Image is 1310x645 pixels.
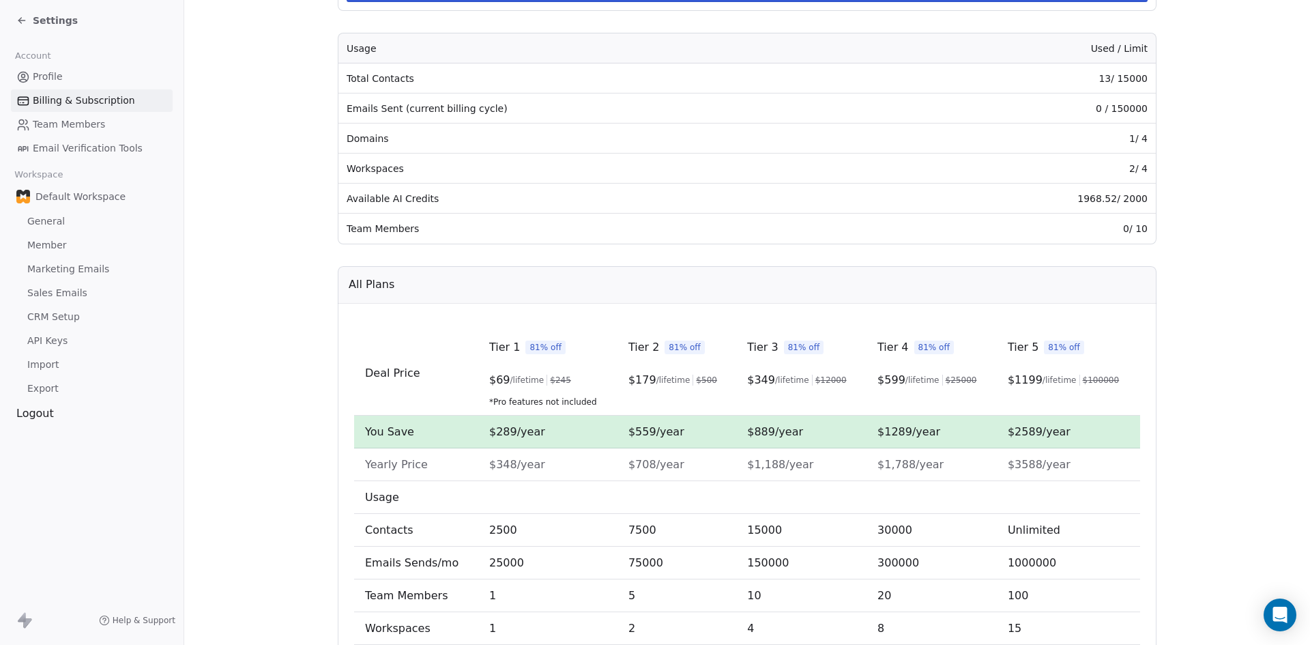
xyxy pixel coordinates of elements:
span: /lifetime [656,375,690,386]
span: $1,188/year [747,458,813,471]
th: Used / Limit [888,33,1156,63]
th: Usage [338,33,888,63]
a: Email Verification Tools [11,137,173,160]
span: Deal Price [365,367,420,379]
td: 13 / 15000 [888,63,1156,94]
span: 7500 [628,524,656,536]
span: 1 [489,589,496,602]
span: 81% off [665,341,705,354]
span: $559/year [628,425,684,438]
span: *Pro features not included [489,397,607,407]
span: $ 1199 [1008,372,1043,388]
span: $1,788/year [877,458,944,471]
div: Logout [11,405,173,422]
a: Export [11,377,173,400]
span: Email Verification Tools [33,141,143,156]
img: favicon-orng.png [16,190,30,203]
td: 0 / 10 [888,214,1156,244]
span: Yearly Price [365,458,428,471]
span: 81% off [914,341,955,354]
span: Usage [365,491,399,504]
a: General [11,210,173,233]
span: 100 [1008,589,1029,602]
a: API Keys [11,330,173,352]
a: CRM Setup [11,306,173,328]
td: Emails Sends/mo [354,547,478,579]
span: /lifetime [905,375,940,386]
span: 75000 [628,556,663,569]
a: Settings [16,14,78,27]
span: $ 25000 [946,375,977,386]
span: Marketing Emails [27,262,109,276]
span: $708/year [628,458,684,471]
span: Tier 3 [747,339,778,356]
span: 5 [628,589,635,602]
td: 2 / 4 [888,154,1156,184]
td: Workspaces [338,154,888,184]
span: Import [27,358,59,372]
span: 10 [747,589,761,602]
a: Billing & Subscription [11,89,173,112]
td: 1968.52 / 2000 [888,184,1156,214]
span: $ 349 [747,372,775,388]
a: Profile [11,66,173,88]
td: 1 / 4 [888,124,1156,154]
span: $ 500 [696,375,717,386]
span: 81% off [1044,341,1084,354]
span: 300000 [877,556,919,569]
span: $ 69 [489,372,510,388]
td: Total Contacts [338,63,888,94]
span: 15000 [747,524,782,536]
span: 150000 [747,556,789,569]
span: 30000 [877,524,912,536]
span: 2500 [489,524,517,536]
span: CRM Setup [27,310,80,324]
span: $2589/year [1008,425,1071,438]
td: Team Members [354,579,478,612]
span: General [27,214,65,229]
span: 25000 [489,556,524,569]
span: API Keys [27,334,68,348]
a: Import [11,354,173,376]
span: 81% off [525,341,566,354]
span: 4 [747,622,754,635]
span: /lifetime [775,375,809,386]
span: 15 [1008,622,1021,635]
td: 0 / 150000 [888,94,1156,124]
span: Settings [33,14,78,27]
span: $ 179 [628,372,656,388]
td: Available AI Credits [338,184,888,214]
a: Help & Support [99,615,175,626]
a: Marketing Emails [11,258,173,281]
span: All Plans [349,276,394,293]
span: $348/year [489,458,545,471]
span: $889/year [747,425,803,438]
span: 1 [489,622,496,635]
span: Tier 2 [628,339,659,356]
span: Sales Emails [27,286,87,300]
span: $3588/year [1008,458,1071,471]
span: Team Members [33,117,105,132]
span: Tier 5 [1008,339,1038,356]
span: 81% off [784,341,824,354]
span: 2 [628,622,635,635]
span: Billing & Subscription [33,94,135,108]
span: Member [27,238,67,253]
span: $ 100000 [1083,375,1120,386]
span: You Save [365,425,414,438]
td: Team Members [338,214,888,244]
a: Member [11,234,173,257]
span: Tier 1 [489,339,520,356]
span: $ 599 [877,372,905,388]
span: Unlimited [1008,524,1060,536]
td: Workspaces [354,612,478,645]
div: Open Intercom Messenger [1264,599,1296,631]
span: Help & Support [113,615,175,626]
span: 8 [877,622,884,635]
span: Default Workspace [35,190,126,203]
span: Tier 4 [877,339,908,356]
span: 1000000 [1008,556,1056,569]
span: Workspace [9,164,69,185]
span: Account [9,46,57,66]
span: $289/year [489,425,545,438]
